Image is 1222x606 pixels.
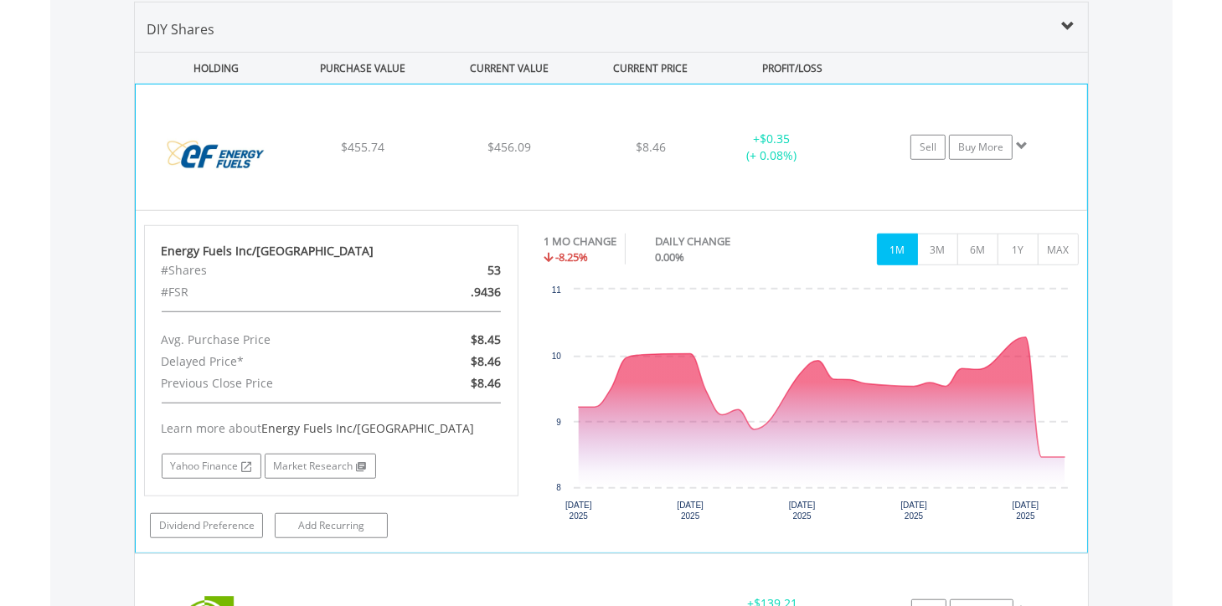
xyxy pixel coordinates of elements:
div: 1 MO CHANGE [544,234,616,249]
svg: Interactive chart [544,281,1078,532]
text: [DATE] 2025 [900,501,927,521]
text: [DATE] 2025 [789,501,816,521]
div: Delayed Price* [149,351,392,372]
button: 1Y [998,234,1039,265]
span: 0.00% [655,249,684,264]
div: Energy Fuels Inc/[GEOGRAPHIC_DATA] [162,243,502,259]
a: Buy More [949,135,1013,160]
span: $8.46 [636,139,666,155]
div: Previous Close Price [149,372,392,394]
text: 9 [556,418,561,427]
span: $8.46 [471,375,501,391]
div: 53 [392,259,513,281]
div: CURRENT VALUE [438,53,581,84]
text: 8 [556,483,561,492]
span: $0.35 [760,131,790,146]
span: $8.46 [471,353,501,369]
a: Yahoo Finance [162,454,261,479]
div: PURCHASE VALUE [291,53,435,84]
button: 6M [957,234,998,265]
a: Sell [910,135,946,160]
span: $8.45 [471,331,501,347]
div: #Shares [149,259,392,281]
a: Dividend Preference [150,513,263,538]
text: 11 [552,285,562,295]
text: [DATE] 2025 [677,501,704,521]
button: 1M [877,234,918,265]
div: #FSR [149,281,392,303]
text: [DATE] 2025 [565,501,592,521]
div: + (+ 0.08%) [709,131,834,164]
div: Learn more about [162,420,502,437]
text: [DATE] 2025 [1013,501,1039,521]
a: Add Recurring [275,513,388,538]
div: Avg. Purchase Price [149,329,392,351]
div: DAILY CHANGE [655,234,789,249]
span: $456.09 [487,139,531,155]
button: MAX [1038,234,1079,265]
text: 10 [552,352,562,361]
span: DIY Shares [147,20,215,39]
span: -8.25% [555,249,588,264]
div: CURRENT PRICE [584,53,717,84]
div: .9436 [392,281,513,303]
button: 3M [917,234,958,265]
div: PROFIT/LOSS [721,53,864,84]
img: EQU.US.UUUU.png [144,105,288,206]
div: HOLDING [136,53,288,84]
span: $455.74 [341,139,384,155]
div: Chart. Highcharts interactive chart. [544,281,1079,532]
span: Energy Fuels Inc/[GEOGRAPHIC_DATA] [262,420,475,436]
a: Market Research [265,454,376,479]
